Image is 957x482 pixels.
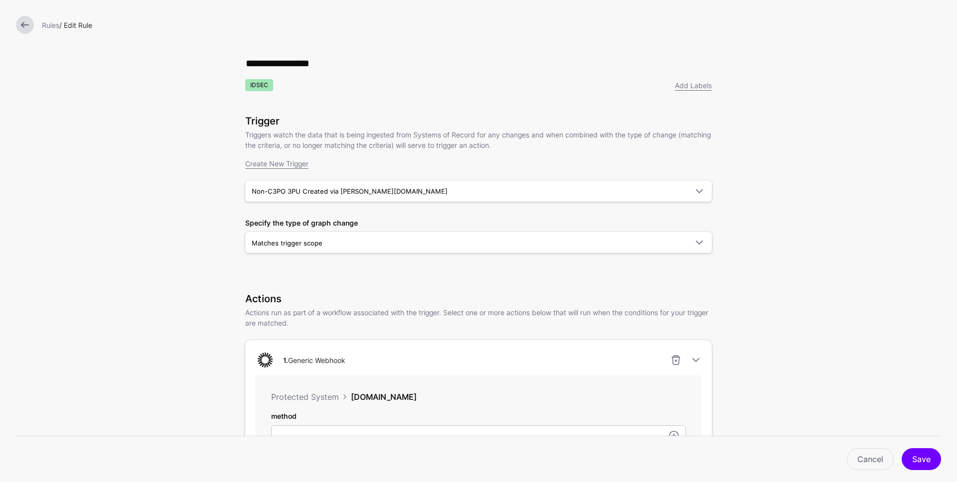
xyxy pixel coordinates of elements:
label: method [271,411,297,421]
a: Add Labels [675,81,712,90]
p: Actions run as part of a workflow associated with the trigger. Select one or more actions below t... [245,307,712,328]
span: Matches trigger scope [252,239,322,247]
label: Specify the type of graph change [245,218,358,228]
div: / Edit Rule [38,20,945,30]
img: svg+xml;base64,PHN2ZyB3aWR0aD0iNjQiIGhlaWdodD0iNjQiIHZpZXdCb3g9IjAgMCA2NCA2NCIgZmlsbD0ibm9uZSIgeG... [255,350,275,370]
button: Save [902,448,941,470]
span: Protected System [271,392,339,402]
strong: 1. [283,356,288,364]
span: [DOMAIN_NAME] [351,392,417,402]
div: Generic Webhook [279,355,349,365]
a: Create New Trigger [245,159,309,168]
span: IDSEC [245,79,273,91]
h3: Actions [245,293,712,305]
a: Rules [42,21,59,29]
h3: Trigger [245,115,712,127]
p: Triggers watch the data that is being ingested from Systems of Record for any changes and when co... [245,129,712,150]
span: Non-C3PO 3PU Created via [PERSON_NAME][DOMAIN_NAME] [252,187,448,195]
a: Cancel [847,448,894,470]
